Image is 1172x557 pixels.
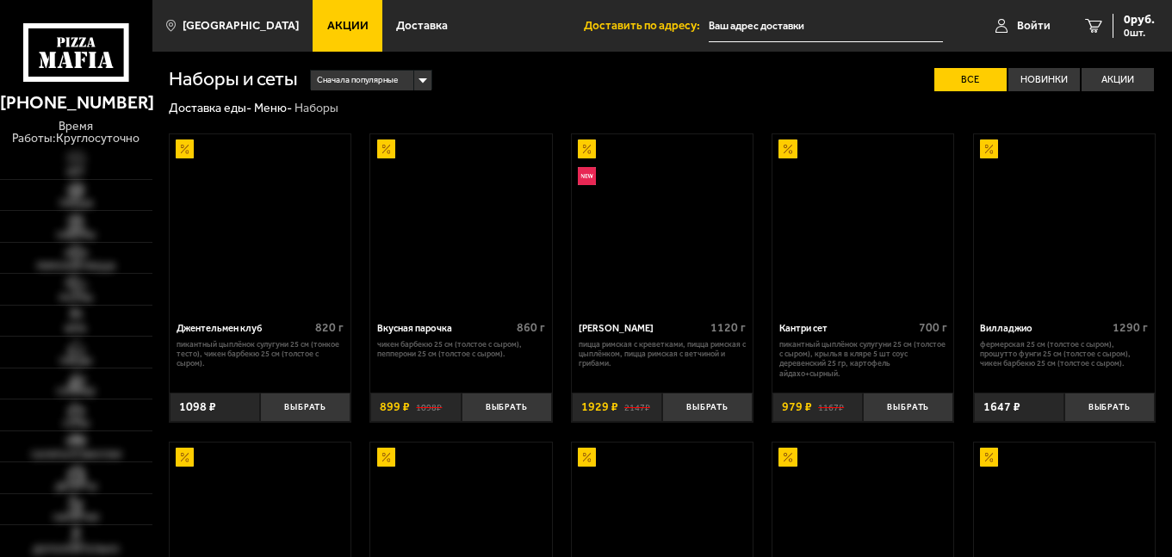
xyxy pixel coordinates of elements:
p: Фермерская 25 см (толстое с сыром), Прошутто Фунги 25 см (толстое с сыром), Чикен Барбекю 25 см (... [980,339,1148,368]
p: Пицца Римская с креветками, Пицца Римская с цыплёнком, Пицца Римская с ветчиной и грибами. [579,339,747,368]
button: Выбрать [462,393,552,423]
span: Доставка [396,20,448,32]
s: 1167 ₽ [818,401,844,413]
a: АкционныйДжентельмен клуб [170,134,350,313]
s: 2147 ₽ [624,401,650,413]
span: 899 ₽ [380,401,410,413]
img: Акционный [176,139,194,158]
img: Акционный [176,448,194,466]
p: Чикен Барбекю 25 см (толстое с сыром), Пепперони 25 см (толстое с сыром). [377,339,545,359]
span: 860 г [517,320,545,335]
span: 820 г [315,320,344,335]
span: Доставить по адресу: [584,20,709,32]
p: Пикантный цыплёнок сулугуни 25 см (толстое с сыром), крылья в кляре 5 шт соус деревенский 25 гр, ... [779,339,947,378]
span: 1647 ₽ [983,401,1020,413]
a: АкционныйКантри сет [772,134,953,313]
span: 1290 г [1113,320,1148,335]
a: АкционныйВилладжио [974,134,1155,313]
div: Вкусная парочка [377,323,512,335]
a: Меню- [254,101,292,115]
img: Акционный [578,139,596,158]
span: Акции [327,20,369,32]
input: Ваш адрес доставки [709,10,943,42]
div: Кантри сет [779,323,915,335]
img: Акционный [778,139,797,158]
a: АкционныйВкусная парочка [370,134,551,313]
span: Сначала популярные [317,69,398,92]
span: 1098 ₽ [179,401,216,413]
span: Войти [1017,20,1051,32]
span: 0 шт. [1124,28,1155,38]
img: Акционный [578,448,596,466]
span: 1120 г [710,320,746,335]
p: Пикантный цыплёнок сулугуни 25 см (тонкое тесто), Чикен Барбекю 25 см (толстое с сыром). [177,339,344,368]
span: 0 руб. [1124,14,1155,26]
img: Новинка [578,167,596,185]
s: 1098 ₽ [416,401,442,413]
div: [PERSON_NAME] [579,323,707,335]
button: Выбрать [662,393,753,423]
div: Наборы [295,101,338,116]
a: Доставка еды- [169,101,251,115]
a: АкционныйНовинкаМама Миа [572,134,753,313]
img: Акционный [980,139,998,158]
button: Выбрать [260,393,350,423]
span: 1929 ₽ [581,401,618,413]
label: Новинки [1008,68,1081,91]
img: Акционный [377,139,395,158]
button: Выбрать [863,393,953,423]
img: Акционный [980,448,998,466]
div: Джентельмен клуб [177,323,312,335]
button: Выбрать [1064,393,1155,423]
div: Вилладжио [980,323,1108,335]
img: Акционный [377,448,395,466]
label: Все [934,68,1007,91]
h1: Наборы и сеты [169,70,298,90]
label: Акции [1082,68,1154,91]
span: 979 ₽ [782,401,812,413]
span: [GEOGRAPHIC_DATA] [183,20,299,32]
span: 700 г [919,320,947,335]
img: Акционный [778,448,797,466]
